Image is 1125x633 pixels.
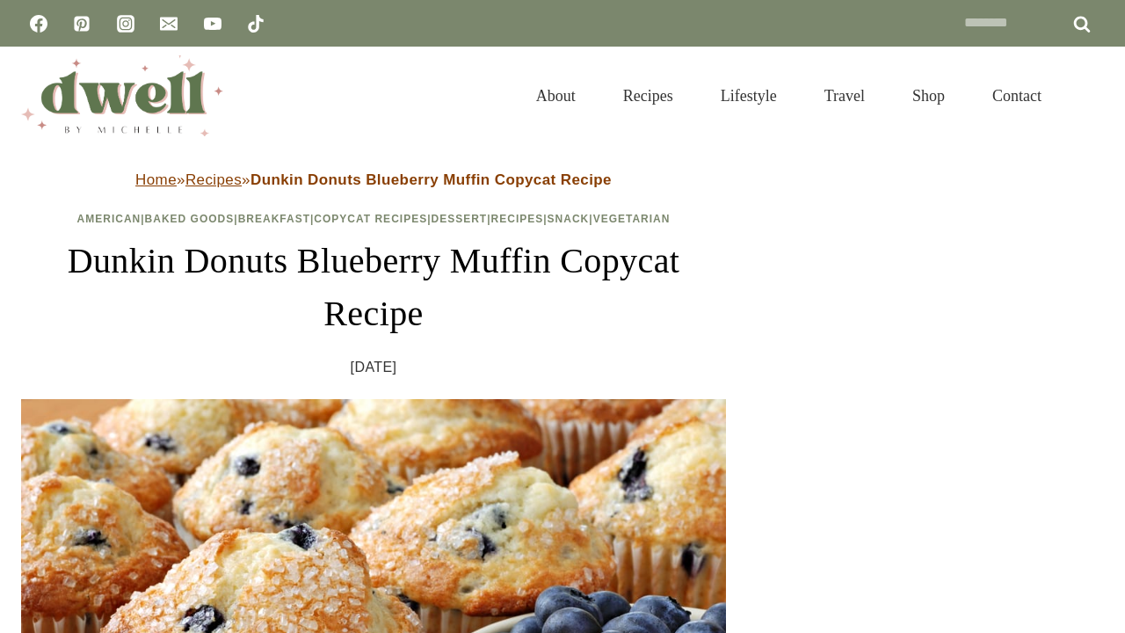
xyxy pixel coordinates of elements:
[351,354,397,381] time: [DATE]
[512,65,1065,127] nav: Primary Navigation
[135,171,612,188] span: » »
[21,235,726,340] h1: Dunkin Donuts Blueberry Muffin Copycat Recipe
[548,213,590,225] a: Snack
[314,213,427,225] a: Copycat Recipes
[151,6,186,41] a: Email
[64,6,99,41] a: Pinterest
[593,213,671,225] a: Vegetarian
[195,6,230,41] a: YouTube
[512,65,599,127] a: About
[432,213,488,225] a: Dessert
[1074,81,1104,111] button: View Search Form
[185,171,242,188] a: Recipes
[250,171,612,188] strong: Dunkin Donuts Blueberry Muffin Copycat Recipe
[108,6,143,41] a: Instagram
[77,213,671,225] span: | | | | | | |
[21,6,56,41] a: Facebook
[145,213,235,225] a: Baked Goods
[135,171,177,188] a: Home
[889,65,969,127] a: Shop
[969,65,1065,127] a: Contact
[238,6,273,41] a: TikTok
[801,65,889,127] a: Travel
[238,213,310,225] a: Breakfast
[491,213,544,225] a: Recipes
[697,65,801,127] a: Lifestyle
[21,55,223,136] img: DWELL by michelle
[599,65,697,127] a: Recipes
[77,213,142,225] a: American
